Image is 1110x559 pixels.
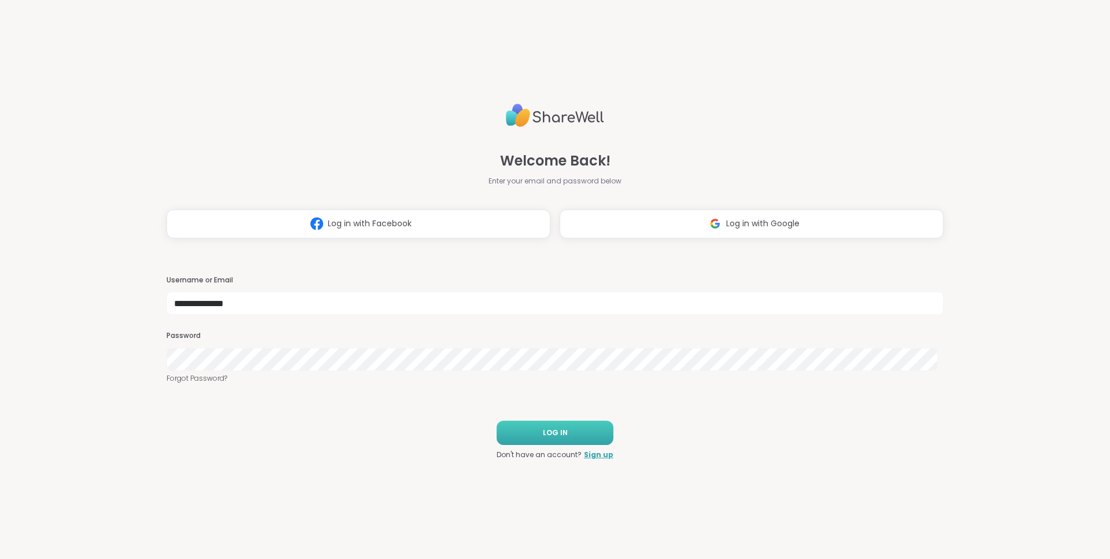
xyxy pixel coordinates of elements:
[166,373,943,384] a: Forgot Password?
[166,331,943,341] h3: Password
[497,450,582,460] span: Don't have an account?
[166,209,550,238] button: Log in with Facebook
[500,150,610,171] span: Welcome Back!
[166,275,943,285] h3: Username or Email
[543,428,568,438] span: LOG IN
[489,176,621,186] span: Enter your email and password below
[328,218,412,230] span: Log in with Facebook
[497,421,613,445] button: LOG IN
[584,450,613,460] a: Sign up
[306,213,328,234] img: ShareWell Logomark
[560,209,943,238] button: Log in with Google
[506,99,604,132] img: ShareWell Logo
[726,218,800,230] span: Log in with Google
[704,213,726,234] img: ShareWell Logomark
